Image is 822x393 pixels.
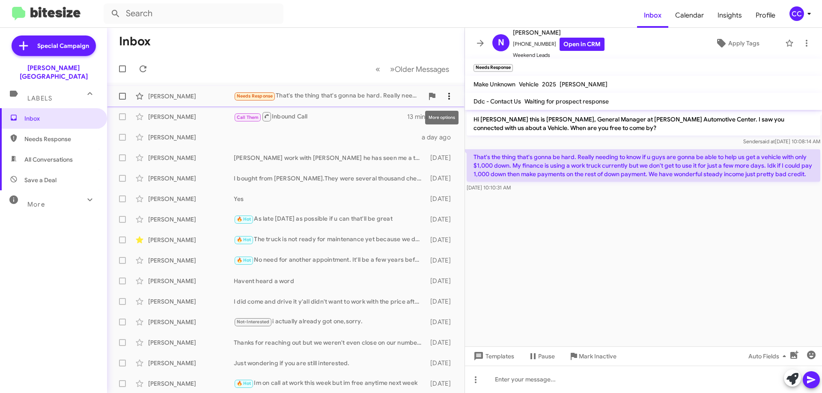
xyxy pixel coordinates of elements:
div: [PERSON_NAME] [148,338,234,347]
div: More options [425,111,459,124]
div: [DATE] [426,174,458,183]
a: Calendar [668,3,711,28]
span: Older Messages [395,65,449,74]
div: No need for another appointment. It'll be a few years before I start looking for cars. [234,255,426,265]
span: [PHONE_NUMBER] [513,38,605,51]
span: Sender [DATE] 10:08:14 AM [743,138,820,145]
div: [PERSON_NAME] [148,174,234,183]
div: Just wondering if you are still interested. [234,359,426,367]
button: CC [782,6,813,21]
span: All Conversations [24,155,73,164]
h1: Inbox [119,35,151,48]
div: [DATE] [426,236,458,244]
div: [PERSON_NAME] [148,318,234,326]
div: [DATE] [426,256,458,265]
button: Next [385,60,454,78]
span: Make Unknown [474,80,515,88]
a: Open in CRM [560,38,605,51]
div: [PERSON_NAME] [148,92,234,100]
button: Pause [521,349,562,364]
div: [DATE] [426,379,458,388]
button: Auto Fields [742,349,796,364]
span: [PERSON_NAME] [560,80,608,88]
a: Profile [749,3,782,28]
div: [DATE] [426,359,458,367]
span: Ddc - Contact Us [474,98,521,105]
a: Special Campaign [12,35,96,56]
button: Mark Inactive [562,349,623,364]
div: [DATE] [426,338,458,347]
span: Mark Inactive [579,349,616,364]
button: Apply Tags [693,35,781,51]
span: Call Them [237,115,259,120]
div: CC [789,6,804,21]
div: [DATE] [426,277,458,285]
div: [PERSON_NAME] [148,112,234,121]
span: 2025 [542,80,556,88]
span: Apply Tags [728,35,759,51]
span: Needs Response [24,135,97,143]
span: More [27,201,45,208]
div: [PERSON_NAME] [148,133,234,142]
div: [DATE] [426,297,458,306]
a: Inbox [637,3,668,28]
div: Thanks for reaching out but we weren't even close on our numbers so I'm going a different route. [234,338,426,347]
span: said at [760,138,775,145]
div: Havent heard a word [234,277,426,285]
div: [PERSON_NAME] [148,215,234,224]
span: Labels [27,95,52,102]
span: Waiting for prospect response [524,98,609,105]
p: Hi [PERSON_NAME] this is [PERSON_NAME], General Manager at [PERSON_NAME] Automotive Center. I saw... [467,112,820,136]
div: That's the thing that's gonna be hard. Really needing to know if u guys are gonna be able to help... [234,91,423,101]
span: Save a Deal [24,176,57,184]
span: [DATE] 10:10:31 AM [467,184,511,191]
span: Not-Interested [237,319,270,325]
span: Special Campaign [37,41,89,50]
span: 🔥 Hot [237,257,251,263]
div: As late [DATE] as possible if u can that'll be great [234,214,426,224]
div: I did come and drive it y'all didn't want to work with the price after telling me on the phone y'... [234,297,426,306]
div: [PERSON_NAME] work with [PERSON_NAME] he has seen me a test message [234,154,426,162]
div: [DATE] [426,215,458,224]
div: [PERSON_NAME] [148,379,234,388]
input: Search [104,3,283,24]
span: » [390,64,395,74]
span: « [375,64,380,74]
div: [PERSON_NAME] [148,256,234,265]
div: [PERSON_NAME] [148,195,234,203]
div: [PERSON_NAME] [148,359,234,367]
div: Yes [234,195,426,203]
div: [DATE] [426,318,458,326]
div: [PERSON_NAME] [148,297,234,306]
div: i actually already got one,sorry. [234,317,426,327]
button: Previous [370,60,385,78]
div: Inbound Call [234,111,407,122]
span: 🔥 Hot [237,381,251,386]
div: I bought from [PERSON_NAME].They were several thousand cheaper [234,174,426,183]
span: Vehicle [519,80,539,88]
div: 13 minutes ago [407,112,458,121]
div: Im on call at work this week but im free anytime next week [234,378,426,388]
div: [DATE] [426,195,458,203]
div: a day ago [422,133,458,142]
span: [PERSON_NAME] [513,27,605,38]
span: Weekend Leads [513,51,605,59]
span: Pause [538,349,555,364]
a: Insights [711,3,749,28]
div: [PERSON_NAME] [148,154,234,162]
div: [PERSON_NAME] [148,236,234,244]
span: Templates [472,349,514,364]
nav: Page navigation example [371,60,454,78]
span: Needs Response [237,93,273,99]
div: [PERSON_NAME] [148,277,234,285]
span: Inbox [24,114,97,123]
span: Auto Fields [748,349,789,364]
button: Templates [465,349,521,364]
span: N [498,36,504,50]
div: [DATE] [426,154,458,162]
p: That's the thing that's gonna be hard. Really needing to know if u guys are gonna be able to help... [467,149,820,182]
